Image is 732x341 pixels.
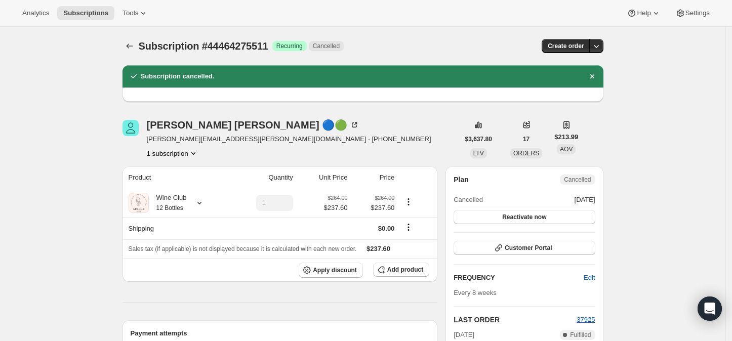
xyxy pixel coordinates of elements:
[454,315,577,325] h2: LAST ORDER
[123,39,137,53] button: Subscriptions
[502,213,546,221] span: Reactivate now
[350,166,397,189] th: Price
[276,42,303,50] span: Recurring
[473,150,484,157] span: LTV
[375,195,394,201] small: $264.00
[373,263,429,277] button: Add product
[570,331,591,339] span: Fulfilled
[685,9,710,17] span: Settings
[353,203,394,213] span: $237.60
[141,71,215,81] h2: Subscription cancelled.
[299,263,363,278] button: Apply discount
[577,316,595,323] a: 37925
[400,222,417,233] button: Shipping actions
[147,148,198,158] button: Product actions
[454,195,483,205] span: Cancelled
[296,166,351,189] th: Unit Price
[57,6,114,20] button: Subscriptions
[454,241,595,255] button: Customer Portal
[123,217,228,239] th: Shipping
[22,9,49,17] span: Analytics
[621,6,667,20] button: Help
[577,315,595,325] button: 37925
[465,135,492,143] span: $3,637.80
[387,266,423,274] span: Add product
[454,273,584,283] h2: FREQUENCY
[542,39,590,53] button: Create order
[564,176,591,184] span: Cancelled
[147,134,431,144] span: [PERSON_NAME][EMAIL_ADDRESS][PERSON_NAME][DOMAIN_NAME] · [PHONE_NUMBER]
[131,328,430,338] h2: Payment attempts
[459,132,498,146] button: $3,637.80
[367,245,390,252] span: $237.60
[129,193,149,213] img: product img
[129,245,357,252] span: Sales tax (if applicable) is not displayed because it is calculated with each new order.
[513,150,539,157] span: ORDERS
[669,6,716,20] button: Settings
[123,9,138,17] span: Tools
[313,42,340,50] span: Cancelled
[116,6,154,20] button: Tools
[698,296,722,321] div: Open Intercom Messenger
[454,330,474,340] span: [DATE]
[454,289,497,296] span: Every 8 weeks
[548,42,584,50] span: Create order
[378,225,395,232] span: $0.00
[123,166,228,189] th: Product
[139,40,268,52] span: Subscription #44464275511
[313,266,357,274] span: Apply discount
[585,69,599,83] button: Dismiss notification
[63,9,108,17] span: Subscriptions
[454,175,469,185] h2: Plan
[523,135,530,143] span: 17
[323,203,347,213] span: $237.60
[578,270,601,286] button: Edit
[517,132,536,146] button: 17
[584,273,595,283] span: Edit
[554,132,578,142] span: $213.99
[560,146,573,153] span: AOV
[156,204,183,211] small: 12 Bottles
[575,195,595,205] span: [DATE]
[149,193,187,213] div: Wine Club
[505,244,552,252] span: Customer Portal
[228,166,296,189] th: Quantity
[637,9,650,17] span: Help
[400,196,417,207] button: Product actions
[454,210,595,224] button: Reactivate now
[147,120,360,130] div: [PERSON_NAME] [PERSON_NAME] 🔵🟢
[16,6,55,20] button: Analytics
[328,195,347,201] small: $264.00
[123,120,139,136] span: Mary Lillge 🔵🟢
